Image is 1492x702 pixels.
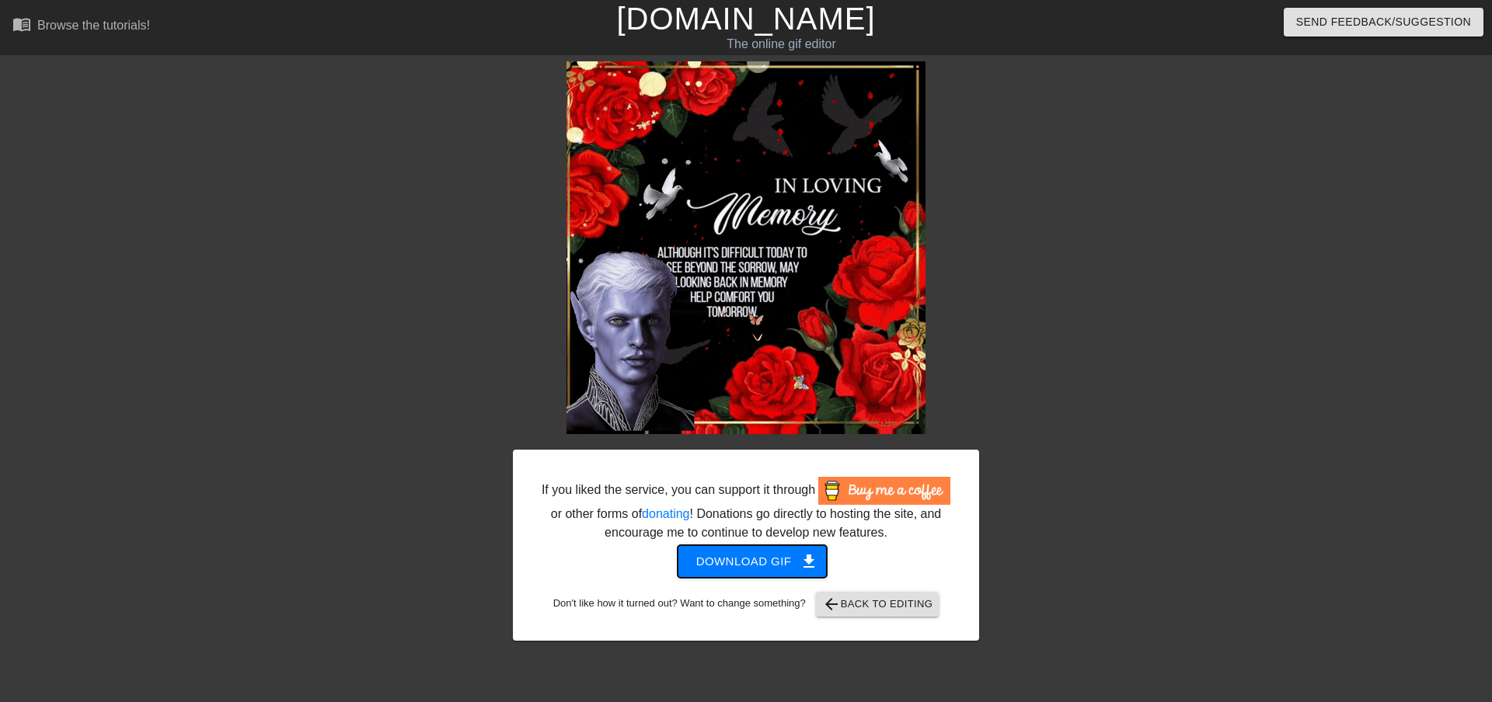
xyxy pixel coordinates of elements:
div: Don't like how it turned out? Want to change something? [537,592,955,617]
span: Download gif [696,551,809,572]
img: Buy Me A Coffee [818,477,950,505]
a: Download gif [665,554,828,567]
div: If you liked the service, you can support it through or other forms of ! Donations go directly to... [540,477,952,542]
span: Send Feedback/Suggestion [1296,12,1471,32]
a: donating [642,507,689,520]
a: [DOMAIN_NAME] [616,2,875,36]
button: Send Feedback/Suggestion [1284,8,1483,36]
span: get_app [800,552,818,571]
span: menu_book [12,15,31,33]
div: Browse the tutorials! [37,19,150,32]
span: Back to Editing [822,595,933,613]
img: 1dTj8P1z.gif [566,61,926,434]
span: arrow_back [822,595,841,613]
button: Back to Editing [816,592,939,617]
a: Browse the tutorials! [12,15,150,39]
button: Download gif [678,545,828,578]
div: The online gif editor [505,35,1058,54]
